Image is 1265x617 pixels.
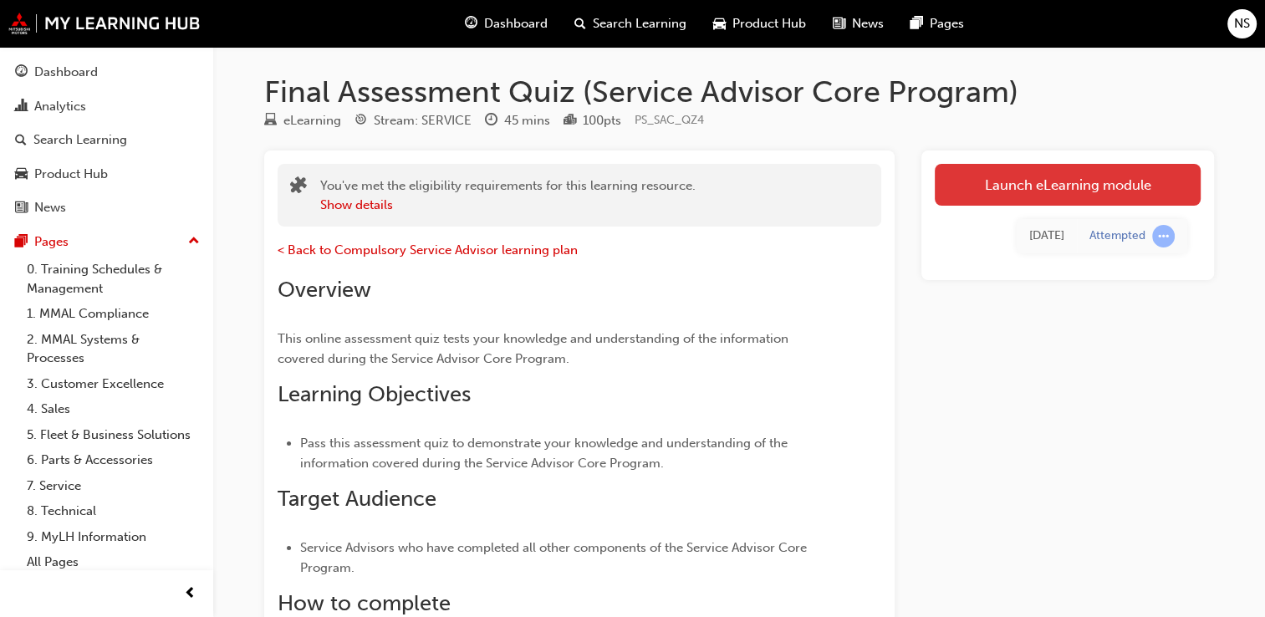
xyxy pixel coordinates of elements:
a: search-iconSearch Learning [561,7,700,41]
div: Dashboard [34,63,98,82]
span: target-icon [355,114,367,129]
div: Attempted [1089,228,1145,244]
button: Pages [7,227,207,258]
a: 7. Service [20,473,207,499]
div: Pages [34,232,69,252]
span: Target Audience [278,486,436,512]
span: learningResourceType_ELEARNING-icon [264,114,277,129]
a: 9. MyLH Information [20,524,207,550]
div: Type [264,110,341,131]
div: News [34,198,66,217]
span: up-icon [188,231,200,252]
a: pages-iconPages [897,7,977,41]
span: Dashboard [484,14,548,33]
a: Search Learning [7,125,207,156]
a: Launch eLearning module [935,164,1201,206]
span: Service Advisors who have completed all other components of the Service Advisor Core Program. [300,540,810,575]
span: Search Learning [593,14,686,33]
a: 4. Sales [20,396,207,422]
span: car-icon [713,13,726,34]
a: Analytics [7,91,207,122]
span: guage-icon [465,13,477,34]
a: news-iconNews [819,7,897,41]
span: Product Hub [732,14,806,33]
div: Thu Aug 14 2025 13:59:29 GMT+0930 (Australian Central Standard Time) [1029,227,1064,246]
a: Product Hub [7,159,207,190]
span: Learning Objectives [278,381,471,407]
span: NS [1234,14,1250,33]
span: clock-icon [485,114,497,129]
a: guage-iconDashboard [451,7,561,41]
span: puzzle-icon [290,178,307,197]
div: Product Hub [34,165,108,184]
a: 2. MMAL Systems & Processes [20,327,207,371]
span: How to complete [278,590,451,616]
span: guage-icon [15,65,28,80]
div: Stream: SERVICE [374,111,472,130]
a: car-iconProduct Hub [700,7,819,41]
span: podium-icon [564,114,576,129]
button: NS [1227,9,1257,38]
span: news-icon [15,201,28,216]
span: Overview [278,277,371,303]
div: 100 pts [583,111,621,130]
span: prev-icon [184,584,196,604]
h1: Final Assessment Quiz (Service Advisor Core Program) [264,74,1214,110]
span: Pages [930,14,964,33]
button: DashboardAnalyticsSearch LearningProduct HubNews [7,54,207,227]
div: Duration [485,110,550,131]
div: Search Learning [33,130,127,150]
div: eLearning [283,111,341,130]
div: 45 mins [504,111,550,130]
span: search-icon [574,13,586,34]
div: You've met the eligibility requirements for this learning resource. [320,176,696,214]
span: Learning resource code [635,113,704,127]
span: search-icon [15,133,27,148]
span: News [852,14,884,33]
div: Stream [355,110,472,131]
div: Analytics [34,97,86,116]
span: pages-icon [910,13,923,34]
a: 1. MMAL Compliance [20,301,207,327]
img: mmal [8,13,201,34]
div: Points [564,110,621,131]
a: 3. Customer Excellence [20,371,207,397]
span: car-icon [15,167,28,182]
span: Pass this assessment quiz to demonstrate your knowledge and understanding of the information cove... [300,436,791,471]
span: news-icon [833,13,845,34]
a: Dashboard [7,57,207,88]
button: Show details [320,196,393,215]
a: News [7,192,207,223]
a: All Pages [20,549,207,575]
span: pages-icon [15,235,28,250]
a: 5. Fleet & Business Solutions [20,422,207,448]
a: 0. Training Schedules & Management [20,257,207,301]
span: chart-icon [15,99,28,115]
span: learningRecordVerb_ATTEMPT-icon [1152,225,1175,247]
a: < Back to Compulsory Service Advisor learning plan [278,242,578,258]
a: 6. Parts & Accessories [20,447,207,473]
span: This online assessment quiz tests your knowledge and understanding of the information covered dur... [278,331,792,366]
a: 8. Technical [20,498,207,524]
